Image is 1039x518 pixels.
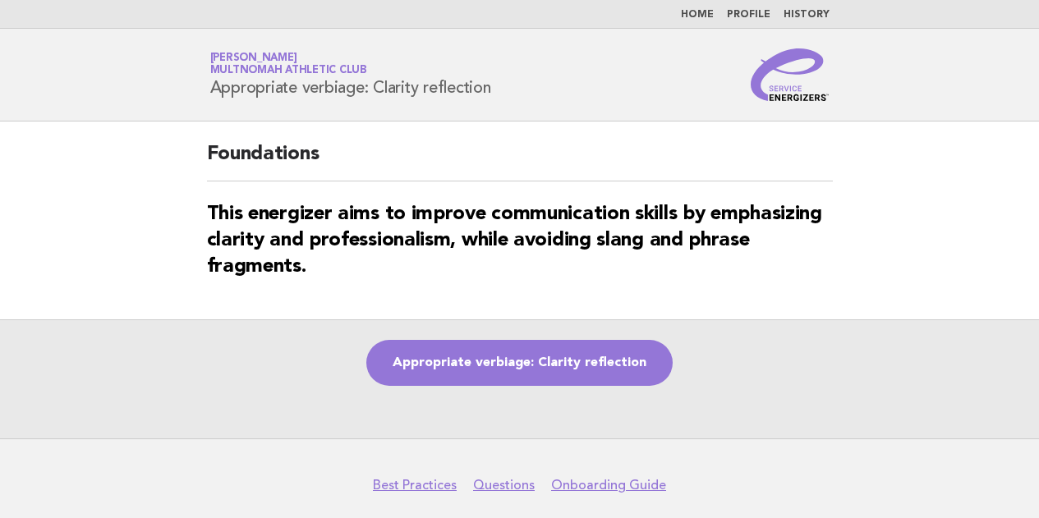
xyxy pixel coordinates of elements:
[210,53,491,96] h1: Appropriate verbiage: Clarity reflection
[207,141,833,181] h2: Foundations
[784,10,830,20] a: History
[210,66,367,76] span: Multnomah Athletic Club
[210,53,367,76] a: [PERSON_NAME]Multnomah Athletic Club
[727,10,770,20] a: Profile
[681,10,714,20] a: Home
[373,477,457,493] a: Best Practices
[207,204,822,277] strong: This energizer aims to improve communication skills by emphasizing clarity and professionalism, w...
[551,477,666,493] a: Onboarding Guide
[473,477,535,493] a: Questions
[366,340,673,386] a: Appropriate verbiage: Clarity reflection
[751,48,830,101] img: Service Energizers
